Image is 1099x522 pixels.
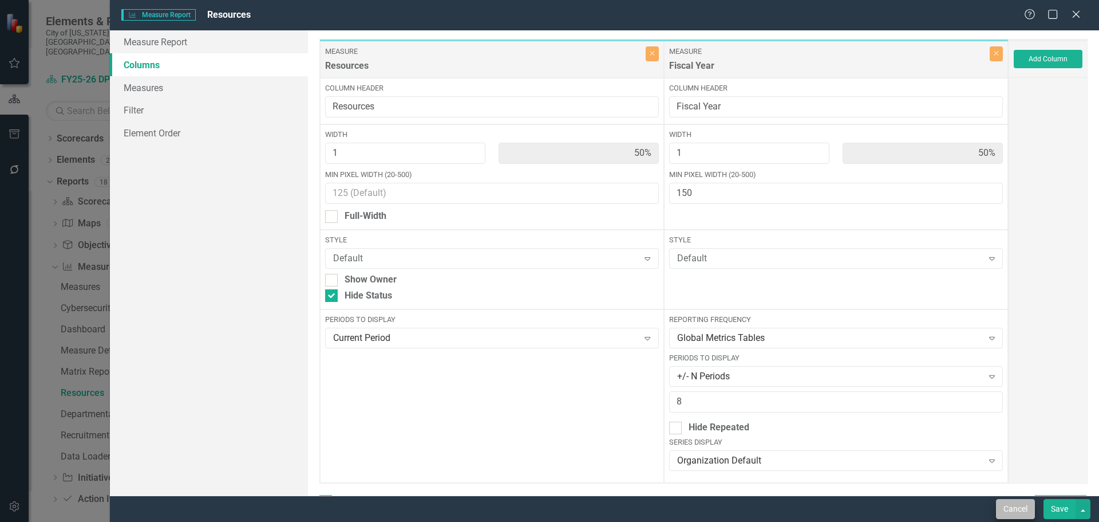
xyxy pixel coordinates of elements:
[669,353,1003,363] label: Periods to Display
[325,170,659,180] label: Min Pixel Width (20-500)
[333,332,639,345] div: Current Period
[110,53,308,76] a: Columns
[110,121,308,144] a: Element Order
[677,454,983,468] div: Organization Default
[689,421,749,434] div: Hide Repeated
[1034,495,1088,513] button: Add Column
[669,437,1003,448] label: Series Display
[325,46,643,57] label: Measure
[669,83,1003,93] label: Column Header
[345,273,397,286] div: Show Owner
[325,60,643,79] div: Resources
[669,129,1003,140] label: Width
[110,99,308,121] a: Filter
[1014,50,1082,68] button: Add Column
[325,315,659,325] label: Periods to Display
[996,499,1035,519] button: Cancel
[669,315,1003,325] label: Reporting Frequency
[339,495,439,508] div: Show Advanced Options
[325,143,485,164] input: Column Width
[669,143,829,164] input: Column Width
[325,83,659,93] label: Column Header
[669,170,1003,180] label: Min Pixel Width (20-500)
[110,76,308,99] a: Measures
[345,210,386,223] div: Full-Width
[121,9,196,21] span: Measure Report
[669,391,1003,413] input: Period Count...
[669,46,987,57] label: Measure
[333,252,639,265] div: Default
[1043,499,1076,519] button: Save
[207,9,251,20] span: Resources
[325,96,659,117] input: Measures
[110,30,308,53] a: Measure Report
[669,235,1003,245] label: Style
[325,129,659,140] label: Width
[669,183,1003,204] input: 125 (Default)
[677,252,983,265] div: Default
[669,96,1003,117] input: Series Status
[677,332,983,345] div: Global Metrics Tables
[325,183,659,204] input: 125 (Default)
[325,235,659,245] label: Style
[677,370,983,383] div: +/- N Periods
[669,60,987,79] div: Fiscal Year
[345,289,392,303] div: Hide Status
